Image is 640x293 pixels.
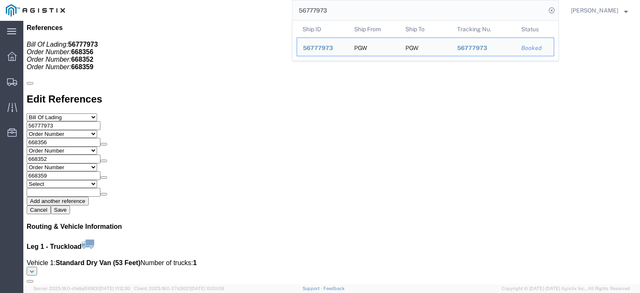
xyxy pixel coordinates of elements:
th: Status [515,21,554,38]
th: Ship To [400,21,451,38]
span: Jesse Jordan [571,6,618,15]
th: Ship ID [297,21,348,38]
button: [PERSON_NAME] [570,5,628,15]
th: Ship From [348,21,400,38]
span: [DATE] 10:20:09 [190,286,224,291]
th: Tracking Nu. [451,21,516,38]
span: Client: 2025.18.0-27d3021 [134,286,224,291]
div: PGW [405,38,418,56]
span: 56777973 [303,45,333,51]
table: Search Results [297,21,558,60]
div: 56777973 [303,44,342,53]
span: 56777973 [457,45,487,51]
img: logo [6,4,65,17]
iframe: FS Legacy Container [23,21,640,284]
span: [DATE] 11:12:30 [99,286,130,291]
div: Booked [521,44,548,53]
div: 56777973 [457,44,510,53]
div: PGW [354,38,367,56]
a: Feedback [323,286,345,291]
span: Copyright © [DATE]-[DATE] Agistix Inc., All Rights Reserved [502,285,630,292]
span: Server: 2025.18.0-d1e9a510831 [33,286,130,291]
a: Support [302,286,323,291]
input: Search for shipment number, reference number [292,0,546,20]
